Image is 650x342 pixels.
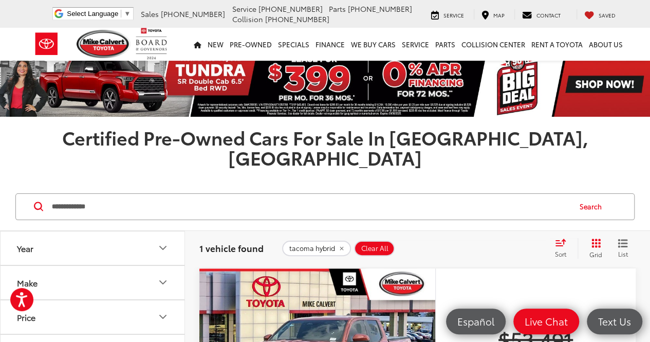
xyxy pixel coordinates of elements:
span: Sort [555,249,566,258]
button: List View [610,238,636,259]
a: Select Language​ [67,10,131,17]
div: Year [157,242,169,254]
span: [PHONE_NUMBER] [265,14,329,24]
span: ▼ [124,10,131,17]
button: remove tacoma%20hybrid [282,241,351,256]
a: Español [446,309,506,334]
a: Map [474,9,512,20]
span: tacoma hybrid [289,244,335,253]
span: [PHONE_NUMBER] [258,4,323,14]
span: Contact [536,11,561,19]
span: Service [443,11,464,19]
button: Clear All [354,241,395,256]
div: Year [17,243,33,253]
a: Collision Center [458,28,528,61]
a: Contact [514,9,568,20]
div: Make [157,276,169,289]
a: About Us [586,28,626,61]
span: Grid [589,250,602,259]
a: Home [191,28,205,61]
span: [PHONE_NUMBER] [161,9,225,19]
button: MakeMake [1,266,185,299]
span: Map [493,11,505,19]
a: Rent a Toyota [528,28,586,61]
a: New [205,28,227,61]
button: Grid View [578,238,610,259]
a: Specials [275,28,312,61]
a: Service [399,28,432,61]
a: Live Chat [513,309,579,334]
img: Mike Calvert Toyota [77,30,131,58]
span: 1 vehicle found [199,242,264,254]
a: Parts [432,28,458,61]
span: Text Us [593,315,636,328]
button: PricePrice [1,300,185,334]
div: Make [17,278,38,287]
div: Price [157,311,169,323]
span: Live Chat [519,315,573,328]
span: Parts [329,4,346,14]
span: Clear All [361,244,388,253]
a: My Saved Vehicles [577,9,623,20]
span: Collision [232,14,263,24]
span: Service [232,4,256,14]
button: YearYear [1,231,185,265]
span: Select Language [67,10,118,17]
img: Toyota [27,27,66,61]
span: Sales [141,9,159,19]
div: Price [17,312,35,322]
button: Select sort value [550,238,578,259]
span: List [618,249,628,258]
a: Finance [312,28,348,61]
span: Saved [599,11,616,19]
a: Service [423,9,472,20]
a: Pre-Owned [227,28,275,61]
span: [PHONE_NUMBER] [348,4,412,14]
input: Search by Make, Model, or Keyword [51,194,570,219]
a: WE BUY CARS [348,28,399,61]
a: Text Us [587,309,642,334]
span: Español [452,315,499,328]
button: Search [570,194,617,220]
